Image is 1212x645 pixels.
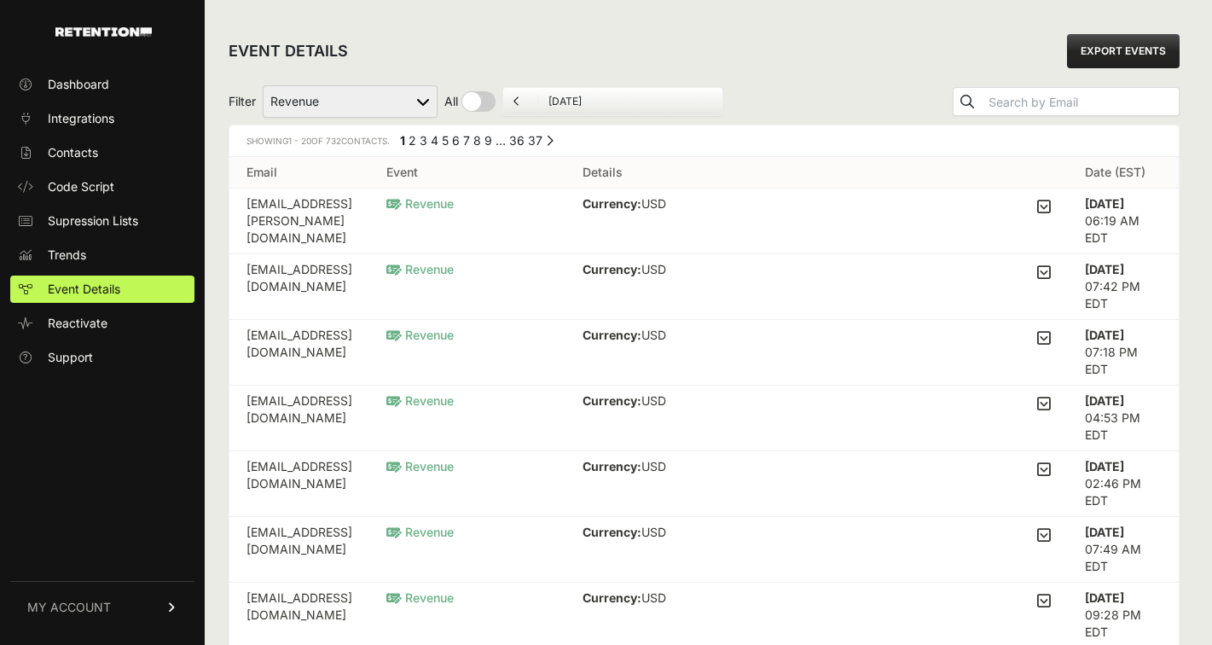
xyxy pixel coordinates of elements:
a: Page 9 [484,133,492,148]
p: USD [583,261,742,278]
td: [EMAIL_ADDRESS][DOMAIN_NAME] [229,517,369,583]
a: Page 3 [420,133,427,148]
td: 04:53 PM EDT [1068,386,1179,451]
a: Page 4 [431,133,438,148]
td: 07:18 PM EDT [1068,320,1179,386]
strong: [DATE] [1085,393,1124,408]
p: USD [583,524,743,541]
select: Filter [263,85,438,118]
strong: Currency: [583,525,641,539]
span: Revenue [386,590,454,605]
a: MY ACCOUNT [10,581,194,633]
span: Event Details [48,281,120,298]
a: Contacts [10,139,194,166]
span: 732 [326,136,341,146]
span: Contacts. [323,136,390,146]
strong: [DATE] [1085,459,1124,474]
span: 1 - 20 [288,136,311,146]
a: EXPORT EVENTS [1067,34,1180,68]
p: USD [583,327,743,344]
span: Contacts [48,144,98,161]
td: 07:49 AM EDT [1068,517,1179,583]
strong: [DATE] [1085,328,1124,342]
a: Page 6 [452,133,460,148]
strong: [DATE] [1085,525,1124,539]
p: USD [583,392,743,410]
strong: Currency: [583,393,641,408]
p: USD [583,458,743,475]
em: Page 1 [400,133,405,148]
a: Page 36 [509,133,525,148]
span: … [496,133,506,148]
span: MY ACCOUNT [27,599,111,616]
td: [EMAIL_ADDRESS][PERSON_NAME][DOMAIN_NAME] [229,189,369,254]
span: Filter [229,93,256,110]
span: Revenue [386,262,454,276]
th: Event [369,157,565,189]
a: Reactivate [10,310,194,337]
input: Search by Email [985,90,1179,114]
td: [EMAIL_ADDRESS][DOMAIN_NAME] [229,320,369,386]
a: Supression Lists [10,207,194,235]
a: Dashboard [10,71,194,98]
span: Supression Lists [48,212,138,230]
a: Page 2 [409,133,416,148]
a: Page 7 [463,133,470,148]
td: 06:19 AM EDT [1068,189,1179,254]
strong: Currency: [583,328,641,342]
th: Email [229,157,369,189]
h2: EVENT DETAILS [229,39,348,63]
strong: Currency: [583,196,641,211]
th: Date (EST) [1068,157,1179,189]
a: Page 37 [528,133,542,148]
a: Event Details [10,276,194,303]
div: Showing of [246,132,390,149]
span: Revenue [386,196,454,211]
strong: Currency: [583,262,641,276]
a: Trends [10,241,194,269]
span: Revenue [386,459,454,474]
strong: Currency: [583,590,641,605]
a: Page 5 [442,133,449,148]
strong: [DATE] [1085,196,1124,211]
span: Integrations [48,110,114,127]
img: Retention.com [55,27,152,37]
a: Integrations [10,105,194,132]
div: Pagination [397,132,554,154]
td: [EMAIL_ADDRESS][DOMAIN_NAME] [229,254,369,320]
span: Code Script [48,178,114,195]
p: USD [583,195,742,212]
strong: [DATE] [1085,262,1124,276]
span: Reactivate [48,315,107,332]
td: [EMAIL_ADDRESS][DOMAIN_NAME] [229,386,369,451]
a: Support [10,344,194,371]
span: Revenue [386,328,454,342]
a: Code Script [10,173,194,200]
span: Revenue [386,525,454,539]
td: 02:46 PM EDT [1068,451,1179,517]
span: Trends [48,247,86,264]
td: 07:42 PM EDT [1068,254,1179,320]
span: Revenue [386,393,454,408]
strong: Currency: [583,459,641,474]
span: Support [48,349,93,366]
p: USD [583,590,743,607]
strong: [DATE] [1085,590,1124,605]
th: Details [565,157,1068,189]
span: Dashboard [48,76,109,93]
a: Page 8 [473,133,481,148]
td: [EMAIL_ADDRESS][DOMAIN_NAME] [229,451,369,517]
